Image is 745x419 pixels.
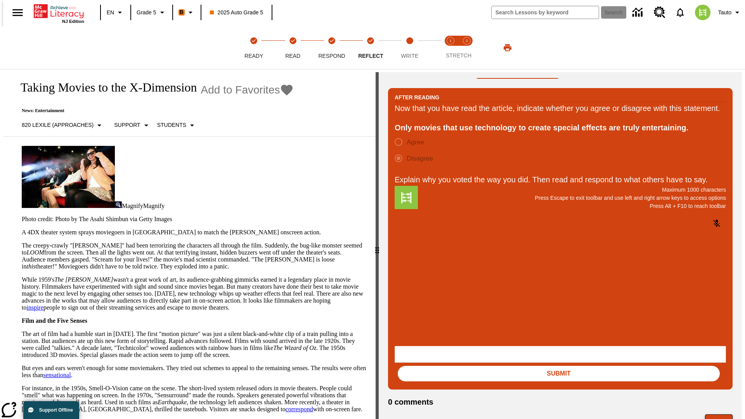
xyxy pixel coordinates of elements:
button: Profile/Settings [715,5,745,19]
span: Tauto [718,9,731,17]
p: 820 Lexile (Approaches) [22,121,94,129]
span: Magnify [143,203,165,209]
h2: 0 comments [388,397,733,407]
span: Write [401,53,418,59]
button: Scaffolds, Support [111,118,154,132]
button: Print [495,41,520,55]
em: The [PERSON_NAME] [54,276,113,283]
div: reading [3,72,376,415]
p: Press Alt + F10 to reach toolbar [395,202,726,210]
p: The creepy-crawly "[PERSON_NAME]" had been terrorizing the characters all through the film. Sudde... [22,242,366,270]
em: The Wizard of Oz [273,345,316,351]
span: Respond [318,53,345,59]
span: NJ Edition [62,19,84,24]
button: Read(Step completed) step 2 of 5 [270,26,315,69]
p: Maximum 1000 characters [395,186,726,194]
span: Read [285,53,300,59]
button: Boost Class color is orange. Change class color [175,5,198,19]
span: EN [107,9,114,17]
button: Submit [398,366,720,381]
button: Select Student [154,118,200,132]
span: Support Offline [39,407,73,413]
p: But eyes and ears weren't enough for some moviemakers. They tried out schemes to appeal to the re... [22,365,366,379]
button: Respond(Step completed) step 3 of 5 [309,26,354,69]
button: Select Lexile, 820 Lexile (Approaches) [19,118,107,132]
span: Ready [244,53,263,59]
span: Add to Favorites [201,84,280,96]
span: Grade 5 [137,9,156,17]
div: activity [379,72,742,419]
img: Magnify [115,201,122,208]
p: Photo credit: Photo by The Asahi Shimbun via Getty Images [22,216,366,223]
div: Home [34,3,84,24]
button: Click to activate and allow voice recognition [707,214,726,233]
a: sensational [43,372,71,378]
em: this [26,263,35,270]
p: Now that you have read the article, indicate whether you agree or disagree with this statement. [395,102,726,114]
p: Students [157,121,186,129]
h1: Taking Movies to the X-Dimension [12,80,197,95]
span: Disagree [407,154,433,164]
img: Panel in front of the seats sprays water mist to the happy audience at a 4DX-equipped theater. [22,146,115,208]
h2: After Reading [395,93,439,102]
div: Only movies that use technology to create special effects are truly entertaining. [395,121,726,134]
span: 2025 Auto Grade 5 [210,9,263,17]
em: LOOM [26,249,44,256]
body: Explain why you voted the way you did. Maximum 1000 characters Press Alt + F10 to reach toolbar P... [3,6,113,13]
p: News: Entertainment [12,108,294,114]
p: While 1959's wasn't a great work of art, its audience-grabbing gimmicks earned it a legendary pla... [22,276,366,311]
p: Press Escape to exit toolbar and use left and right arrow keys to access options [395,194,726,202]
p: Support [114,121,140,129]
span: Agree [407,137,424,147]
text: 1 [449,39,451,43]
button: Stretch Read step 1 of 2 [439,26,462,69]
button: Support Offline [23,401,79,419]
a: Data Center [628,2,649,23]
button: Select a new avatar [690,2,715,23]
div: poll [395,134,439,166]
p: Explain why you voted the way you did. Then read and respond to what others have to say. [395,173,726,186]
a: correspond [286,406,313,412]
a: inspire [26,304,43,311]
button: Open side menu [6,1,29,24]
em: Earthquake [158,399,187,405]
span: Magnify [122,203,143,209]
button: Reflect(Step completed) step 4 of 5 [348,26,393,69]
span: B [180,7,184,17]
button: Grade: Grade 5, Select a grade [133,5,170,19]
button: Add to Favorites - Taking Movies to the X-Dimension [201,83,294,97]
button: Write step 5 of 5 [387,26,432,69]
img: avatar image [695,5,710,20]
button: Language: EN, Select a language [103,5,128,19]
div: Press Enter or Spacebar and then press right and left arrow keys to move the slider [376,72,379,419]
img: avatar image [395,186,418,209]
strong: Film and the Five Senses [22,317,87,324]
span: STRETCH [446,52,471,59]
text: 2 [466,39,468,43]
button: Ready(Step completed) step 1 of 5 [231,26,276,69]
p: For instance, in the 1950s, Smell-O-Vision came on the scene. The short-lived system released odo... [22,385,366,413]
input: search field [492,6,599,19]
a: Notifications [670,2,690,23]
p: A 4DX theater system sprays moviegoers in [GEOGRAPHIC_DATA] to match the [PERSON_NAME] onscreen a... [22,229,366,236]
span: Reflect [358,53,383,59]
button: Stretch Respond step 2 of 2 [456,26,478,69]
p: The art of film had a humble start in [DATE]. The first "motion picture" was just a silent black-... [22,331,366,358]
a: Resource Center, Will open in new tab [649,2,670,23]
